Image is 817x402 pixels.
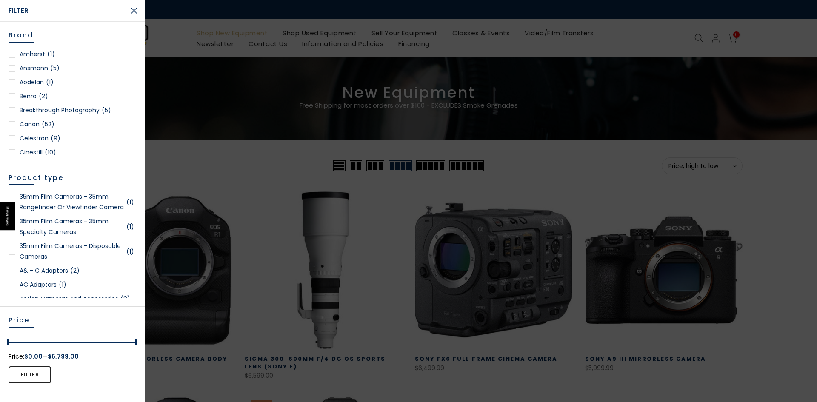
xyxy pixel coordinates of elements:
[126,246,134,257] span: (1)
[126,197,134,208] span: (1)
[51,133,60,144] span: (9)
[42,119,54,130] span: (52)
[9,105,136,116] a: Breakthrough Photography(5)
[9,133,136,144] a: Celestron(9)
[9,63,136,74] a: Ansmann(5)
[9,49,136,60] a: Amherst(1)
[59,279,66,290] span: (1)
[47,49,55,60] span: (1)
[9,30,136,49] h5: Brand
[102,105,111,116] span: (5)
[39,91,48,102] span: (2)
[9,119,136,130] a: Canon(52)
[9,5,123,17] span: Filter
[126,222,134,232] span: (1)
[9,279,136,290] a: AC Adapters(1)
[70,265,80,276] span: (2)
[9,191,136,213] a: 35mm Film Cameras - 35mm Rangefinder or Viewfinder Camera(1)
[48,351,79,362] span: $6,799.00
[9,241,136,262] a: 35mm Film Cameras - Disposable Cameras(1)
[120,294,130,304] span: (9)
[45,147,56,158] span: (10)
[9,366,51,383] button: Filter
[9,77,136,88] a: Aodelan(1)
[9,294,136,304] a: Action Cameras and Accessories(9)
[24,351,43,362] span: $0.00
[9,315,136,334] h5: Price
[9,351,136,362] div: Price: —
[9,265,136,276] a: A& - C Adapters(2)
[50,63,60,74] span: (5)
[9,216,136,237] a: 35mm Film Cameras - 35mm Specialty Cameras(1)
[9,147,136,158] a: Cinestill(10)
[9,91,136,102] a: Benro(2)
[46,77,54,88] span: (1)
[9,173,136,191] h5: Product type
